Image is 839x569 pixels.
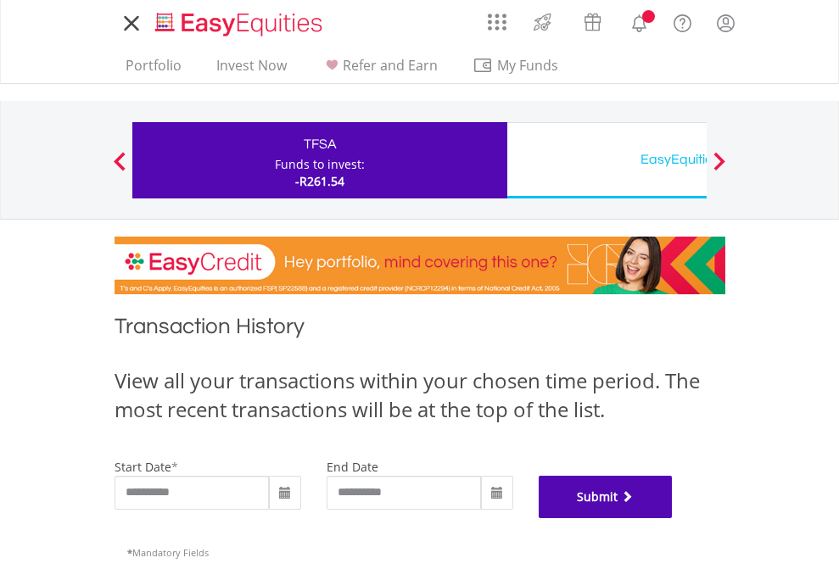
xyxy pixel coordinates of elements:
[315,57,445,83] a: Refer and Earn
[661,4,704,38] a: FAQ's and Support
[702,160,736,177] button: Next
[327,459,378,475] label: end date
[152,10,329,38] img: EasyEquities_Logo.png
[143,132,497,156] div: TFSA
[579,8,607,36] img: vouchers-v2.svg
[115,311,725,349] h1: Transaction History
[529,8,557,36] img: thrive-v2.svg
[539,476,673,518] button: Submit
[488,13,506,31] img: grid-menu-icon.svg
[210,57,294,83] a: Invest Now
[103,160,137,177] button: Previous
[115,366,725,425] div: View all your transactions within your chosen time period. The most recent transactions will be a...
[618,4,661,38] a: Notifications
[477,4,517,31] a: AppsGrid
[473,54,584,76] span: My Funds
[568,4,618,36] a: Vouchers
[704,4,747,42] a: My Profile
[275,156,365,173] div: Funds to invest:
[127,546,209,559] span: Mandatory Fields
[115,237,725,294] img: EasyCredit Promotion Banner
[343,56,438,75] span: Refer and Earn
[295,173,344,189] span: -R261.54
[148,4,329,38] a: Home page
[115,459,171,475] label: start date
[119,57,188,83] a: Portfolio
